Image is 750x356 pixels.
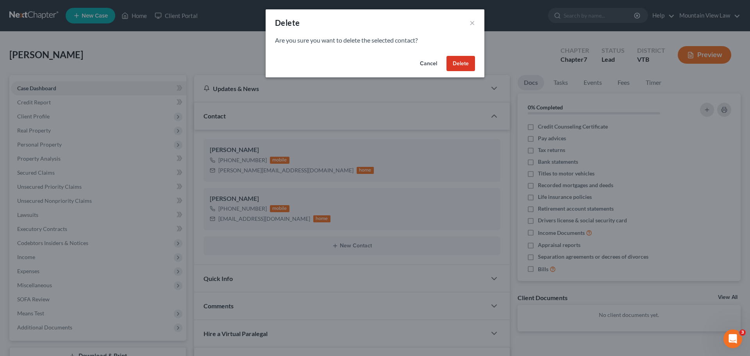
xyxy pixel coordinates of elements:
[723,329,742,348] iframe: Intercom live chat
[275,36,475,45] p: Are you sure you want to delete the selected contact?
[446,56,475,72] button: Delete
[414,56,443,72] button: Cancel
[275,17,300,28] div: Delete
[470,18,475,27] button: ×
[739,329,746,336] span: 3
